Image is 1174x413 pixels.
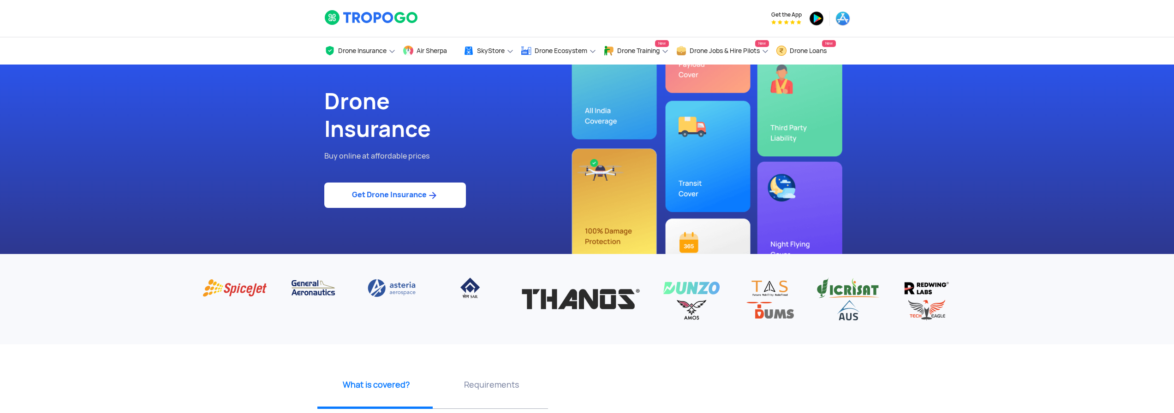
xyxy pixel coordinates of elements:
img: App Raking [771,20,801,24]
a: SkyStore [463,37,514,65]
img: IISCO Steel Plant [438,277,502,299]
a: Drone TrainingNew [603,37,669,65]
img: General Aeronautics [281,277,346,299]
img: Thanos Technologies [516,277,645,321]
span: Drone Insurance [338,47,387,54]
span: New [755,40,769,47]
img: ic_appstore.png [835,11,850,26]
img: logoHeader.svg [324,10,419,25]
img: AUS [816,299,881,321]
span: New [822,40,836,47]
img: Vicrisat [816,277,881,299]
span: Drone Jobs & Hire Pilots [690,47,760,54]
p: Buy online at affordable prices [324,150,580,162]
span: SkyStore [477,47,505,54]
span: Drone Ecosystem [535,47,587,54]
img: AMOS [659,299,724,321]
span: Air Sherpa [417,47,447,54]
img: Redwing labs [894,277,959,299]
img: ic_playstore.png [809,11,824,26]
a: Drone LoansNew [776,37,836,65]
p: What is covered? [322,379,430,390]
a: Drone Jobs & Hire PilotsNew [676,37,769,65]
img: DUMS [738,299,802,321]
a: Get Drone Insurance [324,183,466,208]
h1: Drone Insurance [324,88,580,143]
img: Asteria aerospace [359,277,424,299]
img: TAS [738,277,802,299]
a: Air Sherpa [403,37,456,65]
span: Get the App [771,11,802,18]
p: Requirements [437,379,546,390]
span: Drone Loans [790,47,827,54]
img: Tech Eagle [894,299,959,321]
img: ic_arrow_forward_blue.svg [427,190,438,201]
a: Drone Ecosystem [521,37,596,65]
a: Drone Insurance [324,37,396,65]
span: Drone Training [617,47,660,54]
span: New [655,40,669,47]
img: Dunzo [659,277,724,299]
img: Spice Jet [203,277,267,299]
